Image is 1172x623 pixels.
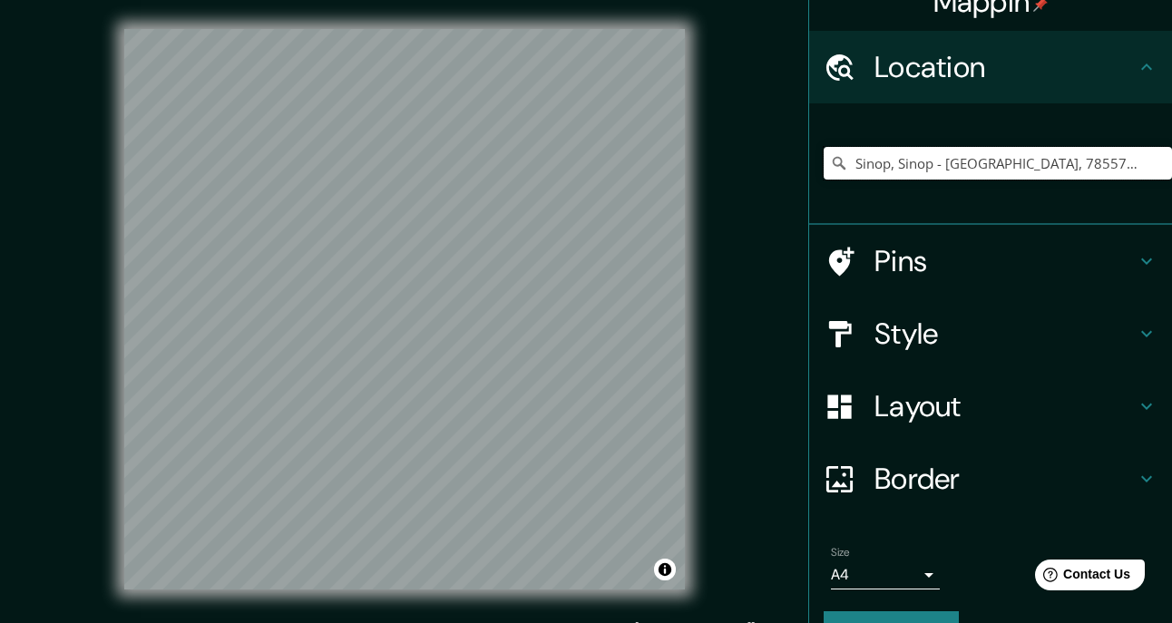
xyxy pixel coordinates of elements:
button: Toggle attribution [654,559,676,580]
h4: Layout [874,388,1136,424]
div: Location [809,31,1172,103]
div: Pins [809,225,1172,297]
div: Border [809,443,1172,515]
input: Pick your city or area [824,147,1172,180]
h4: Pins [874,243,1136,279]
div: A4 [831,560,940,589]
canvas: Map [124,29,685,589]
h4: Location [874,49,1136,85]
label: Size [831,545,850,560]
h4: Border [874,461,1136,497]
iframe: Help widget launcher [1011,552,1152,603]
div: Layout [809,370,1172,443]
div: Style [809,297,1172,370]
h4: Style [874,316,1136,352]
